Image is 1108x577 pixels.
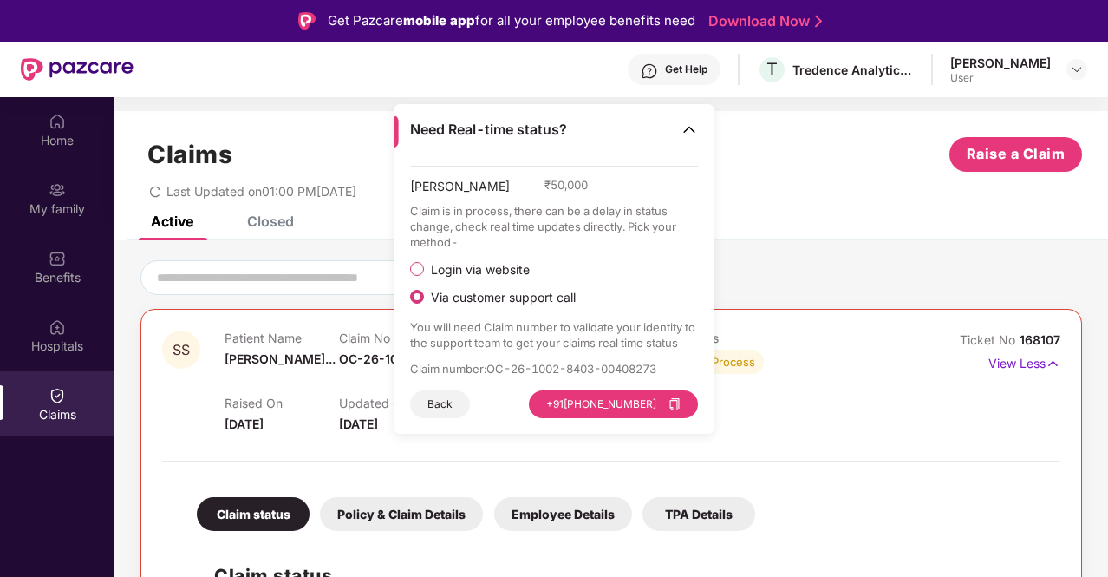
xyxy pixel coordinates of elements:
span: [DATE] [339,416,378,431]
button: +91[PHONE_NUMBER]copy [529,390,698,418]
img: svg+xml;base64,PHN2ZyBpZD0iSG9zcGl0YWxzIiB4bWxucz0iaHR0cDovL3d3dy53My5vcmcvMjAwMC9zdmciIHdpZHRoPS... [49,318,66,336]
span: copy [668,398,681,410]
a: Download Now [708,12,817,30]
span: 168107 [1020,332,1060,347]
img: svg+xml;base64,PHN2ZyBpZD0iRHJvcGRvd24tMzJ4MzIiIHhtbG5zPSJodHRwOi8vd3d3LnczLm9yZy8yMDAwL3N2ZyIgd2... [1070,62,1084,76]
span: T [766,59,778,80]
button: Raise a Claim [949,137,1082,172]
span: [PERSON_NAME] [410,177,510,203]
div: Claim status [197,497,310,531]
p: Claim No [339,331,453,345]
div: Tredence Analytics Solutions Private Limited [792,62,914,78]
div: In Process [700,353,755,370]
span: Last Updated on 01:00 PM[DATE] [166,184,356,199]
span: redo [149,184,161,199]
img: svg+xml;base64,PHN2ZyB3aWR0aD0iMjAiIGhlaWdodD0iMjAiIHZpZXdCb3g9IjAgMCAyMCAyMCIgZmlsbD0ibm9uZSIgeG... [49,181,66,199]
span: OC-26-1002-8... [339,351,438,366]
img: Stroke [815,12,822,30]
div: Employee Details [494,497,632,531]
strong: mobile app [403,12,475,29]
span: SS [173,343,190,357]
div: Closed [247,213,294,230]
h1: Claims [147,140,232,169]
div: [PERSON_NAME] [950,55,1051,71]
img: New Pazcare Logo [21,58,134,81]
span: Raise a Claim [967,143,1066,165]
span: Via customer support call [424,290,583,305]
div: Get Help [665,62,707,76]
div: Get Pazcare for all your employee benefits need [328,10,695,31]
img: svg+xml;base64,PHN2ZyBpZD0iSG9tZSIgeG1sbnM9Imh0dHA6Ly93d3cudzMub3JnLzIwMDAvc3ZnIiB3aWR0aD0iMjAiIG... [49,113,66,130]
p: Updated On [339,396,453,410]
p: Status [682,331,797,345]
div: Policy & Claim Details [320,497,483,531]
p: Raised On [225,396,339,410]
span: Login via website [424,262,537,278]
div: User [950,71,1051,85]
div: TPA Details [642,497,755,531]
span: [PERSON_NAME]... [225,351,336,366]
p: Claim number : OC-26-1002-8403-00408273 [410,361,699,377]
button: Back [410,390,470,418]
span: [DATE] [225,416,264,431]
p: Claim is in process, there can be a delay in status change, check real time updates directly. Pic... [410,203,699,250]
p: Patient Name [225,331,339,345]
span: Need Real-time status? [410,121,567,139]
img: Logo [298,12,316,30]
img: Toggle Icon [681,121,698,138]
p: View Less [988,350,1060,373]
img: svg+xml;base64,PHN2ZyB4bWxucz0iaHR0cDovL3d3dy53My5vcmcvMjAwMC9zdmciIHdpZHRoPSIxNyIgaGVpZ2h0PSIxNy... [1046,354,1060,373]
img: svg+xml;base64,PHN2ZyBpZD0iQ2xhaW0iIHhtbG5zPSJodHRwOi8vd3d3LnczLm9yZy8yMDAwL3N2ZyIgd2lkdGg9IjIwIi... [49,387,66,404]
img: svg+xml;base64,PHN2ZyBpZD0iQmVuZWZpdHMiIHhtbG5zPSJodHRwOi8vd3d3LnczLm9yZy8yMDAwL3N2ZyIgd2lkdGg9Ij... [49,250,66,267]
span: ₹ 50,000 [544,177,588,193]
span: Ticket No [960,332,1020,347]
div: Active [151,213,193,230]
p: You will need Claim number to validate your identity to the support team to get your claims real ... [410,319,699,351]
img: svg+xml;base64,PHN2ZyBpZD0iSGVscC0zMngzMiIgeG1sbnM9Imh0dHA6Ly93d3cudzMub3JnLzIwMDAvc3ZnIiB3aWR0aD... [641,62,658,80]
